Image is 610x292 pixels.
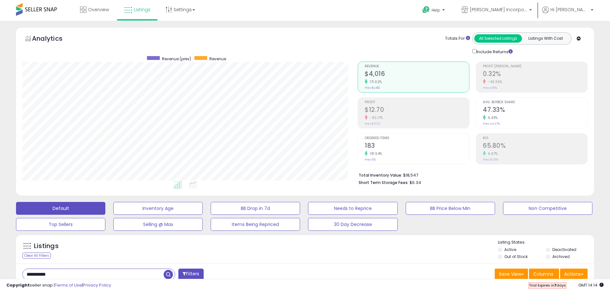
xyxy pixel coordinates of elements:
[365,70,469,79] h2: $4,016
[365,106,469,115] h2: $12.70
[529,283,566,288] span: Trial Expires in days
[6,282,111,288] div: seller snap | |
[34,242,59,251] h5: Listings
[503,202,592,215] button: Non Competitive
[88,6,109,13] span: Overview
[554,283,557,288] b: 7
[359,172,402,178] b: Total Inventory Value:
[504,254,528,259] label: Out of Stock
[410,179,421,186] span: $6.34
[422,6,430,14] i: Get Help
[578,282,604,288] span: 2025-08-14 14:14 GMT
[495,269,528,279] button: Save View
[365,86,380,90] small: Prev: $1,482
[368,151,382,156] small: 181.54%
[16,202,105,215] button: Default
[365,122,380,126] small: Prev: $71.23
[134,6,150,13] span: Listings
[365,101,469,104] span: Profit
[483,86,497,90] small: Prev: 4.81%
[55,282,82,288] a: Terms of Use
[445,36,470,42] div: Totals For
[483,106,587,115] h2: 47.33%
[211,218,300,231] button: Items Being Repriced
[308,202,397,215] button: Needs to Reprice
[417,1,451,21] a: Help
[32,34,75,45] h5: Analytics
[474,34,522,43] button: All Selected Listings
[113,202,203,215] button: Inventory Age
[542,6,593,21] a: Hi [PERSON_NAME]
[406,202,495,215] button: BB Price Below Min
[533,271,553,277] span: Columns
[483,142,587,151] h2: 65.80%
[468,48,520,55] div: Include Returns
[209,56,226,62] span: Revenue
[486,151,498,156] small: 6.97%
[113,218,203,231] button: Selling @ Max
[359,171,583,179] li: $18,547
[368,115,383,120] small: -82.17%
[6,282,30,288] strong: Copyright
[22,253,51,259] div: Clear All Filters
[483,137,587,140] span: ROI
[486,79,502,84] small: -93.35%
[529,269,559,279] button: Columns
[211,202,300,215] button: BB Drop in 7d
[432,7,440,13] span: Help
[359,180,409,185] b: Short Term Storage Fees:
[16,218,105,231] button: Top Sellers
[365,158,376,162] small: Prev: 65
[560,269,588,279] button: Actions
[552,254,570,259] label: Archived
[483,122,500,126] small: Prev: 44.47%
[550,6,589,13] span: Hi [PERSON_NAME]
[470,6,527,13] span: [PERSON_NAME] Incorporated
[368,79,382,84] small: 171.02%
[498,239,594,246] p: Listing States:
[365,65,469,68] span: Revenue
[178,269,203,280] button: Filters
[486,115,498,120] small: 6.43%
[483,65,587,68] span: Profit [PERSON_NAME]
[522,34,569,43] button: Listings With Cost
[483,101,587,104] span: Avg. Buybox Share
[83,282,111,288] a: Privacy Policy
[365,142,469,151] h2: 183
[365,137,469,140] span: Ordered Items
[504,247,516,252] label: Active
[162,56,191,62] span: Revenue (prev)
[483,158,498,162] small: Prev: 61.51%
[308,218,397,231] button: 30 Day Decrease
[552,247,576,252] label: Deactivated
[483,70,587,79] h2: 0.32%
